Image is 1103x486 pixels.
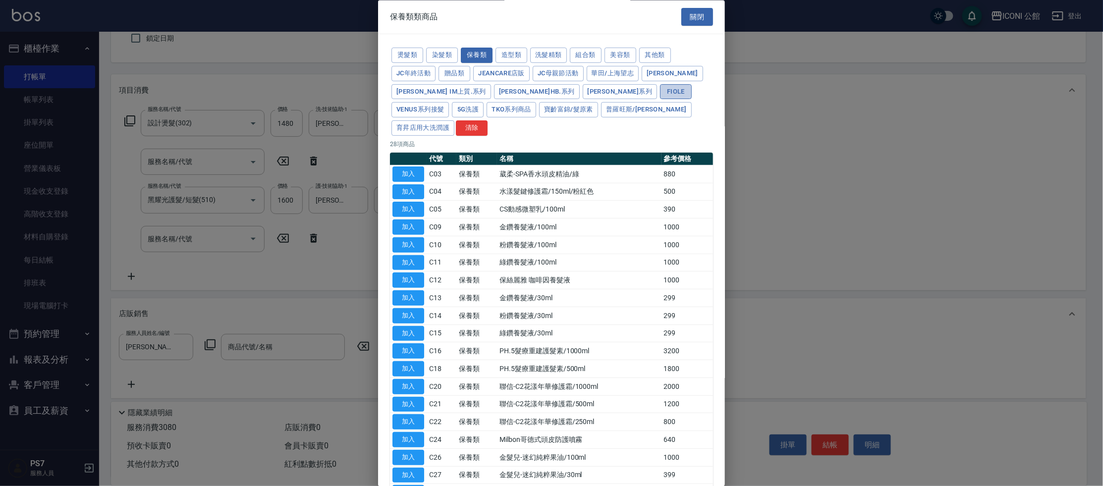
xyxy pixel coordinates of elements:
[605,48,636,63] button: 美容類
[392,291,424,306] button: 加入
[456,201,497,218] td: 保養類
[662,183,713,201] td: 500
[497,467,661,485] td: 金髮兒-迷幻純粹果油/30ml
[662,165,713,183] td: 880
[392,237,424,253] button: 加入
[639,48,671,63] button: 其他類
[456,271,497,289] td: 保養類
[456,342,497,360] td: 保養類
[662,271,713,289] td: 1000
[456,360,497,378] td: 保養類
[427,153,456,165] th: 代號
[456,396,497,414] td: 保養類
[456,289,497,307] td: 保養類
[662,467,713,485] td: 399
[497,153,661,165] th: 名稱
[456,413,497,431] td: 保養類
[456,449,497,467] td: 保養類
[439,66,470,81] button: 贈品類
[392,202,424,217] button: 加入
[427,360,456,378] td: C18
[497,431,661,449] td: Milbon哥德式頭皮防護噴霧
[456,153,497,165] th: 類別
[583,84,658,100] button: [PERSON_NAME]系列
[497,254,661,272] td: 綠鑽養髮液/100ml
[390,140,713,149] p: 28 項商品
[391,66,436,81] button: JC年終活動
[473,66,530,81] button: JeanCare店販
[587,66,639,81] button: 華田/上海望志
[497,325,661,343] td: 綠鑽養髮液/30ml
[497,396,661,414] td: 聯信-C2花漾年華修護霜/500ml
[497,183,661,201] td: 水漾髮鍵修護霜/150ml/粉紅色
[456,254,497,272] td: 保養類
[427,236,456,254] td: C10
[427,289,456,307] td: C13
[427,325,456,343] td: C15
[427,467,456,485] td: C27
[427,307,456,325] td: C14
[660,84,692,100] button: Fiole
[496,48,527,63] button: 造型類
[456,378,497,396] td: 保養類
[456,467,497,485] td: 保養類
[456,121,488,136] button: 清除
[391,121,454,136] button: 育昇店用大洗潤護
[662,360,713,378] td: 1800
[662,236,713,254] td: 1000
[427,165,456,183] td: C03
[662,431,713,449] td: 640
[662,201,713,218] td: 390
[427,218,456,236] td: C09
[497,165,661,183] td: 葳柔-SPA香水頭皮精油/綠
[427,413,456,431] td: C22
[392,344,424,359] button: 加入
[392,397,424,412] button: 加入
[427,342,456,360] td: C16
[662,254,713,272] td: 1000
[456,236,497,254] td: 保養類
[662,307,713,325] td: 299
[392,450,424,465] button: 加入
[533,66,584,81] button: JC母親節活動
[392,308,424,324] button: 加入
[391,103,449,118] button: Venus系列接髮
[570,48,602,63] button: 組合類
[392,432,424,448] button: 加入
[497,360,661,378] td: PH.5髮療重建護髮素/500ml
[487,103,536,118] button: TKO系列商品
[497,289,661,307] td: 金鑽養髮液/30ml
[662,396,713,414] td: 1200
[497,342,661,360] td: PH.5髮療重建護髮素/1000ml
[497,236,661,254] td: 粉鑽養髮液/100ml
[530,48,567,63] button: 洗髮精類
[662,218,713,236] td: 1000
[497,378,661,396] td: 聯信-C2花漾年華修護霜/1000ml
[662,449,713,467] td: 1000
[426,48,458,63] button: 染髮類
[601,103,692,118] button: 普羅旺斯/[PERSON_NAME]
[456,218,497,236] td: 保養類
[392,220,424,235] button: 加入
[497,413,661,431] td: 聯信-C2花漾年華修護霜/250ml
[662,342,713,360] td: 3200
[452,103,484,118] button: 5G洗護
[662,378,713,396] td: 2000
[497,218,661,236] td: 金鑽養髮液/100ml
[662,325,713,343] td: 299
[497,201,661,218] td: CS動感微塑乳/100ml
[642,66,703,81] button: [PERSON_NAME]
[392,326,424,341] button: 加入
[427,183,456,201] td: C04
[391,84,491,100] button: [PERSON_NAME] iM上質.系列
[662,153,713,165] th: 參考價格
[427,201,456,218] td: C05
[456,165,497,183] td: 保養類
[391,48,423,63] button: 燙髮類
[392,273,424,288] button: 加入
[427,378,456,396] td: C20
[681,8,713,26] button: 關閉
[427,254,456,272] td: C11
[392,255,424,270] button: 加入
[427,271,456,289] td: C12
